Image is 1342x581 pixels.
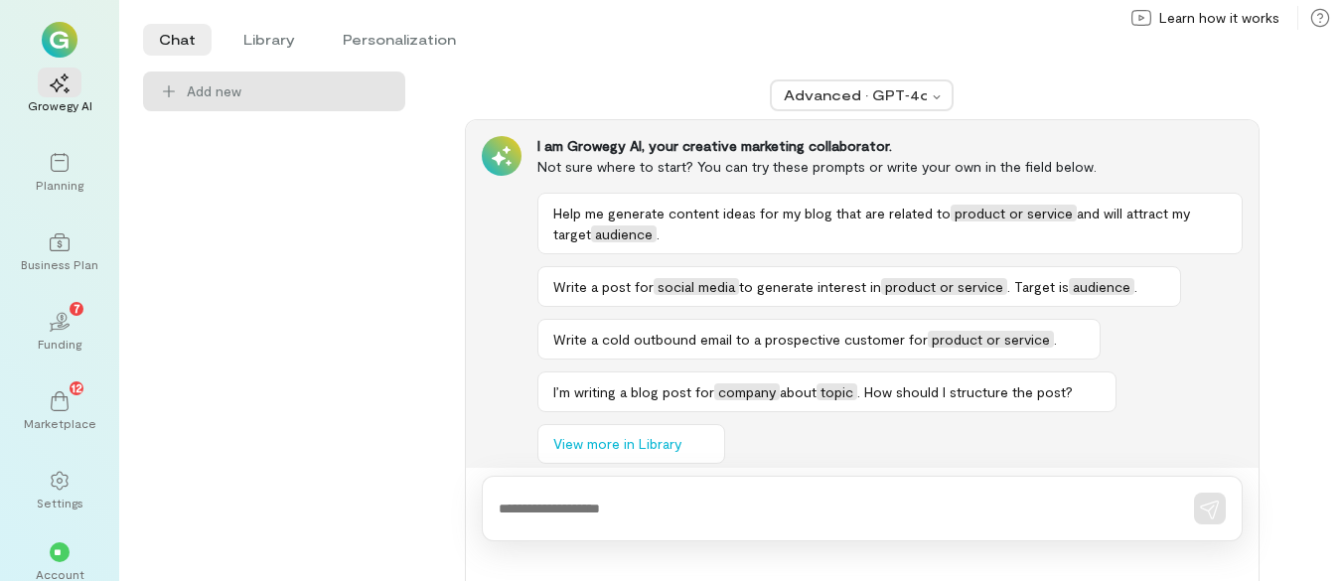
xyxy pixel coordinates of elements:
div: Settings [37,495,83,510]
span: and will attract my target [553,205,1190,242]
span: topic [817,383,857,400]
a: Growegy AI [24,58,95,129]
span: audience [591,225,657,242]
div: I am Growegy AI, your creative marketing collaborator. [537,136,1243,156]
span: about [780,383,817,400]
span: View more in Library [553,434,681,454]
div: Not sure where to start? You can try these prompts or write your own in the field below. [537,156,1243,177]
a: Marketplace [24,375,95,447]
span: social media [654,278,739,295]
span: Help me generate content ideas for my blog that are related to [553,205,951,221]
span: 7 [74,299,80,317]
div: Funding [38,336,81,352]
span: product or service [928,331,1054,348]
span: . [1054,331,1057,348]
a: Planning [24,137,95,209]
span: company [714,383,780,400]
li: Personalization [327,24,472,56]
span: . Target is [1007,278,1069,295]
span: Write a cold outbound email to a prospective customer for [553,331,928,348]
div: Marketplace [24,415,96,431]
li: Chat [143,24,212,56]
button: I’m writing a blog post forcompanyabouttopic. How should I structure the post? [537,371,1117,412]
span: product or service [881,278,1007,295]
span: Add new [187,81,241,101]
span: to generate interest in [739,278,881,295]
div: Advanced · GPT‑4o [784,85,927,105]
li: Library [227,24,311,56]
span: product or service [951,205,1077,221]
div: Planning [36,177,83,193]
a: Funding [24,296,95,367]
span: Learn how it works [1159,8,1279,28]
a: Business Plan [24,217,95,288]
button: Write a cold outbound email to a prospective customer forproduct or service. [537,319,1101,360]
span: 12 [72,378,82,396]
span: I’m writing a blog post for [553,383,714,400]
span: Write a post for [553,278,654,295]
button: Help me generate content ideas for my blog that are related toproduct or serviceand will attract ... [537,193,1243,254]
span: . [657,225,660,242]
div: Business Plan [21,256,98,272]
span: . How should I structure the post? [857,383,1073,400]
span: audience [1069,278,1134,295]
a: Settings [24,455,95,526]
div: Growegy AI [28,97,92,113]
button: Write a post forsocial mediato generate interest inproduct or service. Target isaudience. [537,266,1181,307]
button: View more in Library [537,424,725,464]
span: . [1134,278,1137,295]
